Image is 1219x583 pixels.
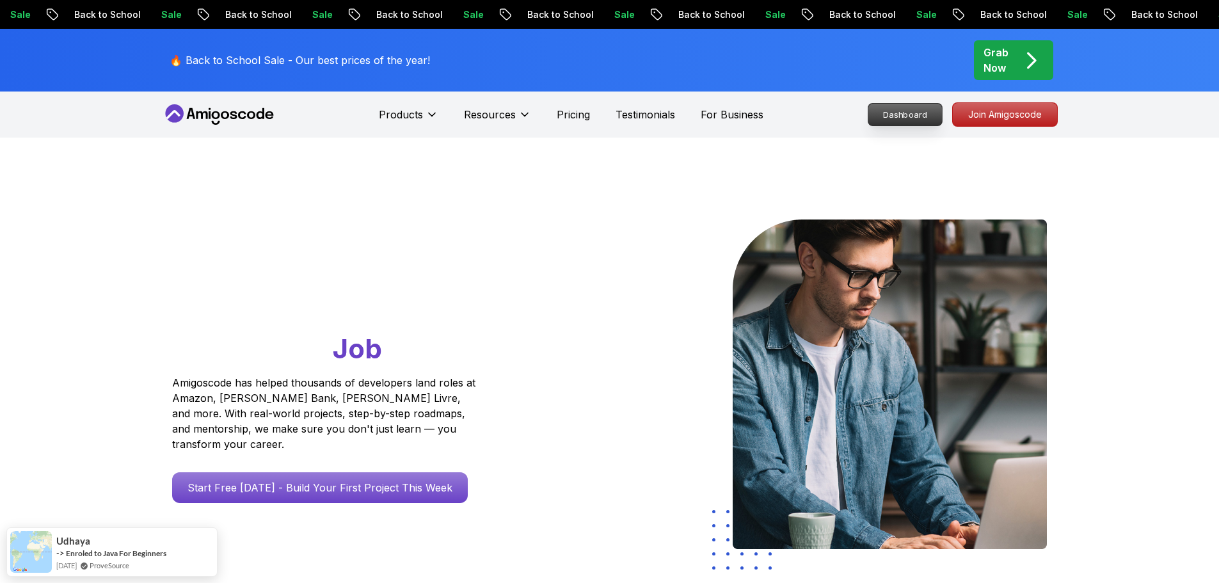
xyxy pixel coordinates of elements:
a: Start Free [DATE] - Build Your First Project This Week [172,472,468,503]
p: Dashboard [868,104,942,125]
p: Sale [754,8,795,21]
p: Sale [1056,8,1097,21]
p: Grab Now [984,45,1008,76]
p: Back to School [1120,8,1207,21]
p: Back to School [818,8,905,21]
a: Pricing [557,107,590,122]
p: Sale [603,8,644,21]
p: Resources [464,107,516,122]
span: [DATE] [56,560,77,571]
p: Amigoscode has helped thousands of developers land roles at Amazon, [PERSON_NAME] Bank, [PERSON_N... [172,375,479,452]
p: Back to School [365,8,452,21]
button: Products [379,107,438,132]
p: Sale [301,8,342,21]
p: Back to School [667,8,754,21]
p: Join Amigoscode [953,103,1057,126]
a: Join Amigoscode [952,102,1058,127]
button: Resources [464,107,531,132]
p: 🔥 Back to School Sale - Our best prices of the year! [170,52,430,68]
img: hero [733,220,1047,549]
p: Sale [150,8,191,21]
a: Dashboard [868,103,943,126]
p: Back to School [63,8,150,21]
p: Sale [452,8,493,21]
img: provesource social proof notification image [10,531,52,573]
a: ProveSource [90,561,129,570]
p: Back to School [516,8,603,21]
p: Back to School [969,8,1056,21]
span: -> [56,548,65,558]
p: Sale [905,8,946,21]
p: Products [379,107,423,122]
p: Back to School [214,8,301,21]
span: Udhaya [56,536,90,547]
h1: Go From Learning to Hired: Master Java, Spring Boot & Cloud Skills That Get You the [172,220,525,367]
a: Testimonials [616,107,675,122]
span: Job [333,332,382,365]
a: Enroled to Java For Beginners [66,548,166,558]
a: For Business [701,107,763,122]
